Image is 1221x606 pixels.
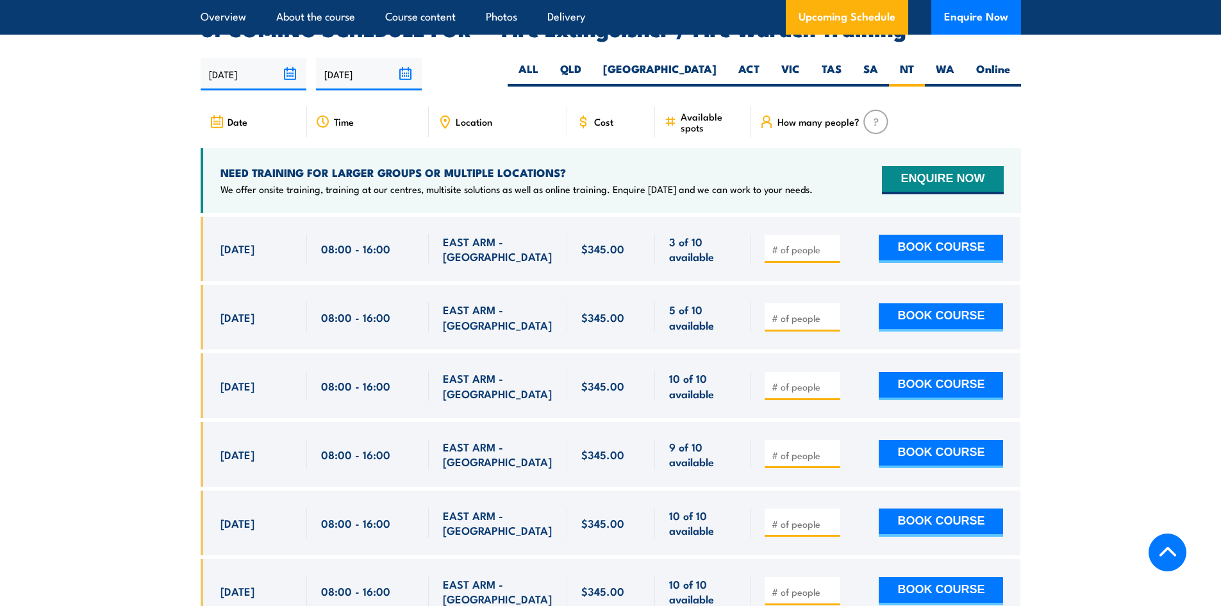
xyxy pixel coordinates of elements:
button: BOOK COURSE [879,303,1003,332]
span: How many people? [777,116,860,127]
button: BOOK COURSE [879,372,1003,400]
label: VIC [770,62,811,87]
span: Available spots [681,111,742,133]
span: $345.00 [581,516,624,530]
label: TAS [811,62,852,87]
span: 10 of 10 available [669,371,736,401]
span: $345.00 [581,241,624,256]
input: # of people [772,243,836,256]
span: 3 of 10 available [669,234,736,264]
input: To date [316,58,422,90]
span: EAST ARM - [GEOGRAPHIC_DATA] [443,371,553,401]
input: # of people [772,585,836,598]
span: 08:00 - 16:00 [321,447,390,462]
span: 10 of 10 available [669,508,736,538]
label: ALL [508,62,549,87]
input: # of people [772,449,836,462]
button: ENQUIRE NOW [882,166,1003,194]
span: [DATE] [220,310,254,324]
input: From date [201,58,306,90]
span: Time [334,116,354,127]
p: We offer onsite training, training at our centres, multisite solutions as well as online training... [220,183,813,196]
button: BOOK COURSE [879,235,1003,263]
span: Date [228,116,247,127]
span: $345.00 [581,310,624,324]
label: NT [889,62,925,87]
input: # of people [772,312,836,324]
h4: NEED TRAINING FOR LARGER GROUPS OR MULTIPLE LOCATIONS? [220,165,813,180]
label: ACT [727,62,770,87]
button: BOOK COURSE [879,577,1003,605]
span: $345.00 [581,447,624,462]
span: 08:00 - 16:00 [321,516,390,530]
span: EAST ARM - [GEOGRAPHIC_DATA] [443,302,553,332]
h2: UPCOMING SCHEDULE FOR - "Fire Extinguisher / Fire Warden Training" [201,19,1021,37]
label: WA [925,62,965,87]
span: 08:00 - 16:00 [321,378,390,393]
span: EAST ARM - [GEOGRAPHIC_DATA] [443,234,553,264]
span: Cost [594,116,613,127]
label: SA [852,62,889,87]
span: [DATE] [220,378,254,393]
label: [GEOGRAPHIC_DATA] [592,62,727,87]
button: BOOK COURSE [879,509,1003,537]
span: Location [456,116,492,127]
span: $345.00 [581,378,624,393]
span: 9 of 10 available [669,439,736,469]
span: [DATE] [220,241,254,256]
span: EAST ARM - [GEOGRAPHIC_DATA] [443,508,553,538]
span: [DATE] [220,516,254,530]
span: 08:00 - 16:00 [321,310,390,324]
span: EAST ARM - [GEOGRAPHIC_DATA] [443,439,553,469]
span: $345.00 [581,584,624,598]
span: [DATE] [220,447,254,462]
span: 5 of 10 available [669,302,736,332]
span: 08:00 - 16:00 [321,584,390,598]
label: QLD [549,62,592,87]
input: # of people [772,518,836,530]
span: [DATE] [220,584,254,598]
button: BOOK COURSE [879,440,1003,468]
span: 08:00 - 16:00 [321,241,390,256]
label: Online [965,62,1021,87]
input: # of people [772,380,836,393]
